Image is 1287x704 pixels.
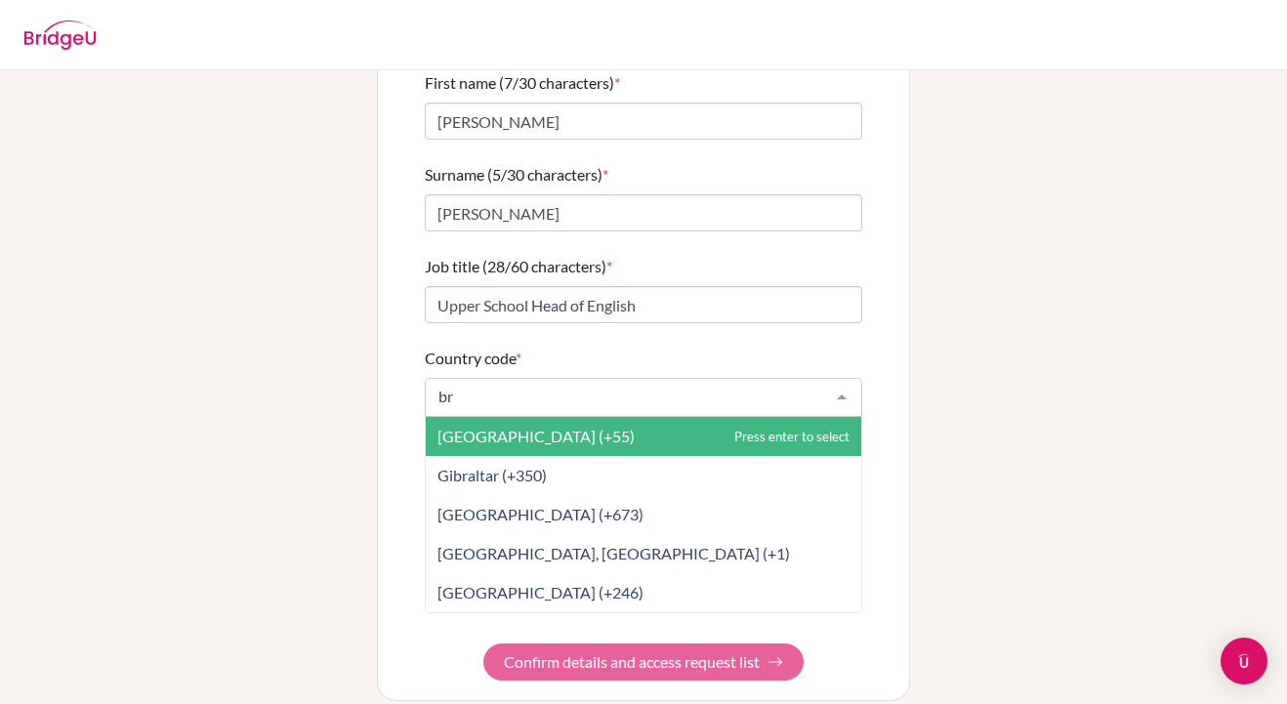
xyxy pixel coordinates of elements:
input: Enter your first name [425,103,862,140]
span: Gibraltar (+350) [437,466,547,484]
div: Open Intercom Messenger [1221,638,1267,684]
span: [GEOGRAPHIC_DATA] (+673) [437,505,643,523]
label: First name (7/30 characters) [425,71,620,95]
span: [GEOGRAPHIC_DATA], [GEOGRAPHIC_DATA] (+1) [437,544,790,562]
input: Enter your job title [425,286,862,323]
span: [GEOGRAPHIC_DATA] (+55) [437,427,635,445]
label: Surname (5/30 characters) [425,163,608,186]
input: Enter your surname [425,194,862,231]
span: [GEOGRAPHIC_DATA] (+246) [437,583,643,601]
label: Job title (28/60 characters) [425,255,612,278]
input: Select a code [434,387,822,406]
label: Country code [425,347,521,370]
img: BridgeU logo [23,21,97,50]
